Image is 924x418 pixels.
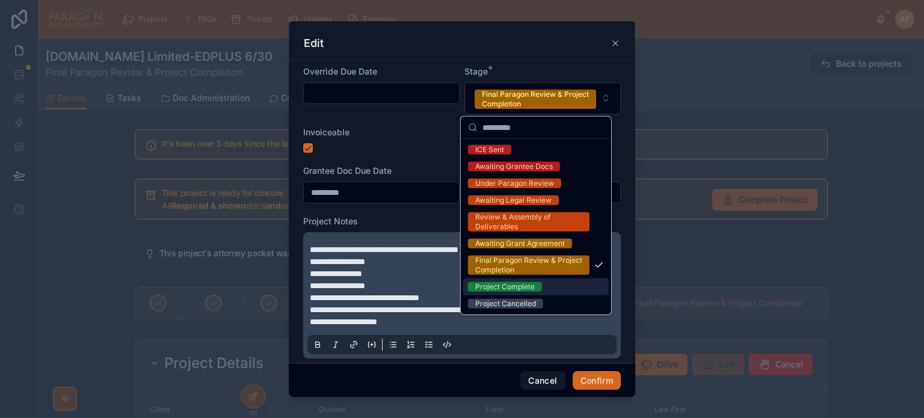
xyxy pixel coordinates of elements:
[475,256,582,275] div: Final Paragon Review & Project Completion
[475,145,504,155] div: ICE Sent
[303,127,350,137] span: Invoiceable
[475,162,553,171] div: Awaiting Grantee Docs
[303,216,358,226] span: Project Notes
[520,371,565,390] button: Cancel
[475,179,554,188] div: Under Paragon Review
[475,239,565,248] div: Awaiting Grant Agreement
[303,165,392,176] span: Grantee Doc Due Date
[475,195,552,205] div: Awaiting Legal Review
[573,371,621,390] button: Confirm
[304,36,324,51] h3: Edit
[464,82,621,114] button: Select Button
[461,139,611,315] div: Suggestions
[475,282,535,292] div: Project Complete
[303,66,377,76] span: Override Due Date
[482,90,589,109] div: Final Paragon Review & Project Completion
[464,66,488,76] span: Stage
[475,212,582,232] div: Review & Assembly of Deliverables
[475,299,536,309] div: Project Cancelled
